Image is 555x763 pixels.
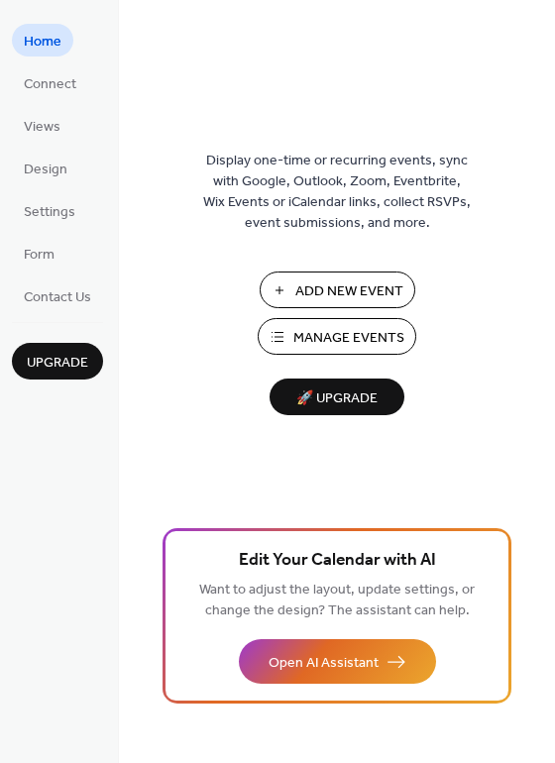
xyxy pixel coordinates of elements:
[24,74,76,95] span: Connect
[239,639,436,684] button: Open AI Assistant
[12,237,66,270] a: Form
[12,152,79,184] a: Design
[24,160,67,180] span: Design
[12,109,72,142] a: Views
[12,24,73,56] a: Home
[269,653,379,674] span: Open AI Assistant
[295,281,403,302] span: Add New Event
[27,353,88,374] span: Upgrade
[239,547,436,575] span: Edit Your Calendar with AI
[12,279,103,312] a: Contact Us
[203,151,471,234] span: Display one-time or recurring events, sync with Google, Outlook, Zoom, Eventbrite, Wix Events or ...
[293,328,404,349] span: Manage Events
[12,343,103,380] button: Upgrade
[24,117,60,138] span: Views
[258,318,416,355] button: Manage Events
[24,245,55,266] span: Form
[24,32,61,53] span: Home
[24,287,91,308] span: Contact Us
[281,385,392,412] span: 🚀 Upgrade
[260,272,415,308] button: Add New Event
[12,194,87,227] a: Settings
[270,379,404,415] button: 🚀 Upgrade
[12,66,88,99] a: Connect
[199,577,475,624] span: Want to adjust the layout, update settings, or change the design? The assistant can help.
[24,202,75,223] span: Settings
